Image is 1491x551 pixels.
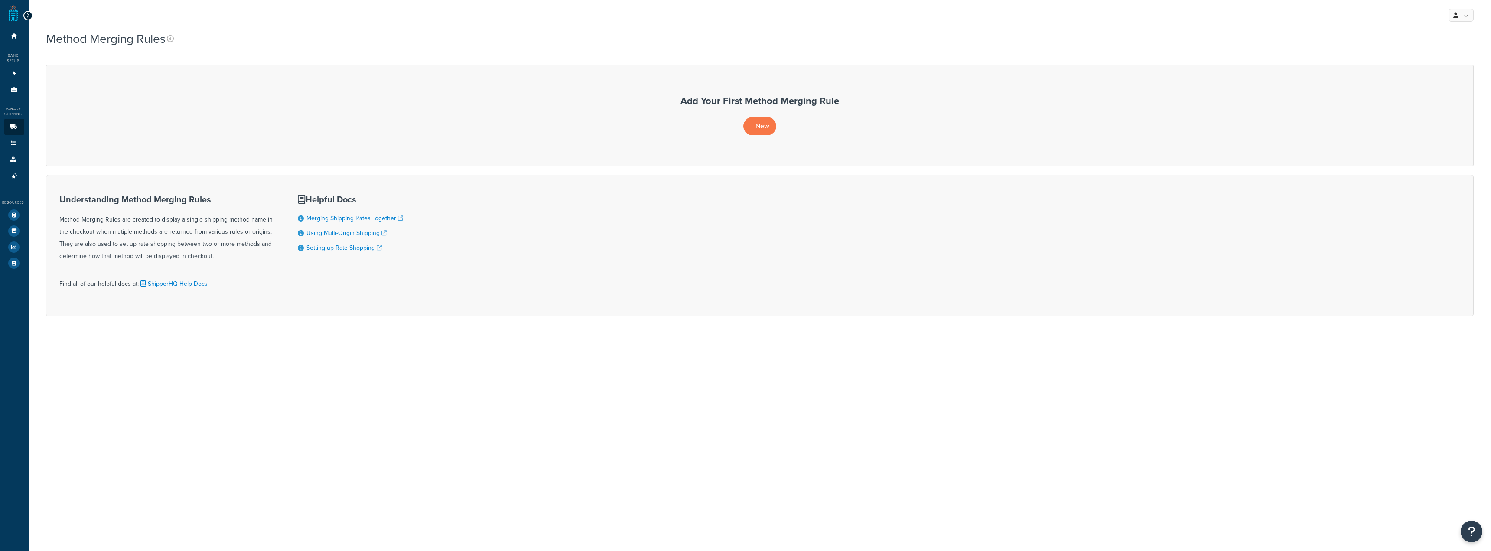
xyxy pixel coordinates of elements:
h3: Add Your First Method Merging Rule [55,96,1465,106]
li: Origins [4,82,24,98]
h1: Method Merging Rules [46,30,166,47]
div: Find all of our helpful docs at: [59,271,276,290]
li: Help Docs [4,255,24,271]
li: Test Your Rates [4,207,24,223]
li: Websites [4,65,24,82]
a: ShipperHQ Help Docs [139,279,208,288]
h3: Understanding Method Merging Rules [59,195,276,204]
button: Open Resource Center [1461,521,1482,542]
li: Advanced Features [4,168,24,184]
li: Analytics [4,239,24,255]
a: + New [743,117,776,135]
a: Setting up Rate Shopping [306,243,382,252]
a: Merging Shipping Rates Together [306,214,403,223]
li: Marketplace [4,223,24,239]
li: Dashboard [4,28,24,44]
div: Method Merging Rules are created to display a single shipping method name in the checkout when mu... [59,195,276,262]
h3: Helpful Docs [298,195,403,204]
span: + New [750,121,769,131]
a: Using Multi-Origin Shipping [306,228,387,238]
a: ShipperHQ Home [9,4,18,22]
li: Carriers [4,119,24,135]
li: Boxes [4,152,24,168]
li: Shipping Rules [4,135,24,151]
